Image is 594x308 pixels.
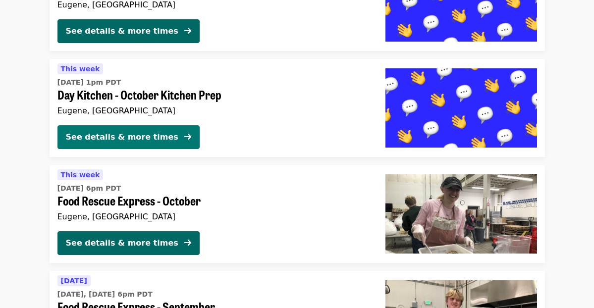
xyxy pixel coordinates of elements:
[57,212,370,221] div: Eugene, [GEOGRAPHIC_DATA]
[57,77,121,88] time: [DATE] 1pm PDT
[385,68,537,148] img: Day Kitchen - October Kitchen Prep organized by FOOD For Lane County
[61,65,100,73] span: This week
[57,183,121,194] time: [DATE] 6pm PDT
[57,231,200,255] button: See details & more times
[57,125,200,149] button: See details & more times
[66,131,178,143] div: See details & more times
[61,277,87,285] span: [DATE]
[184,132,191,142] i: arrow-right icon
[57,88,370,102] span: Day Kitchen - October Kitchen Prep
[50,59,545,157] a: See details for "Day Kitchen - October Kitchen Prep"
[66,25,178,37] div: See details & more times
[57,106,370,115] div: Eugene, [GEOGRAPHIC_DATA]
[66,237,178,249] div: See details & more times
[57,19,200,43] button: See details & more times
[61,171,100,179] span: This week
[184,26,191,36] i: arrow-right icon
[385,174,537,254] img: Food Rescue Express - October organized by FOOD For Lane County
[184,238,191,248] i: arrow-right icon
[57,194,370,208] span: Food Rescue Express - October
[57,289,153,300] time: [DATE], [DATE] 6pm PDT
[50,165,545,263] a: See details for "Food Rescue Express - October"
